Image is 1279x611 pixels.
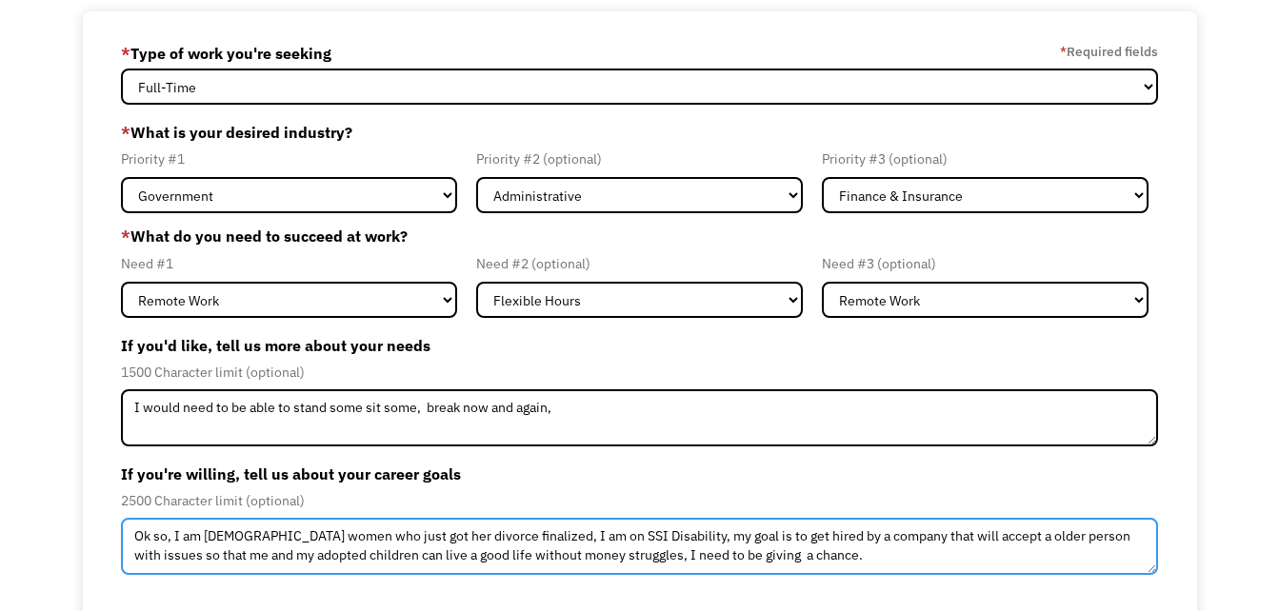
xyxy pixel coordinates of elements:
[1060,40,1158,63] label: Required fields
[121,38,331,69] label: Type of work you're seeking
[822,148,1149,170] div: Priority #3 (optional)
[822,252,1149,275] div: Need #3 (optional)
[121,361,1158,384] div: 1500 Character limit (optional)
[121,252,457,275] div: Need #1
[476,148,803,170] div: Priority #2 (optional)
[121,148,457,170] div: Priority #1
[476,252,803,275] div: Need #2 (optional)
[121,225,1158,247] label: What do you need to succeed at work?
[121,117,1158,148] label: What is your desired industry?
[121,459,1158,489] label: If you're willing, tell us about your career goals
[121,330,1158,361] label: If you'd like, tell us more about your needs
[121,489,1158,512] div: 2500 Character limit (optional)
